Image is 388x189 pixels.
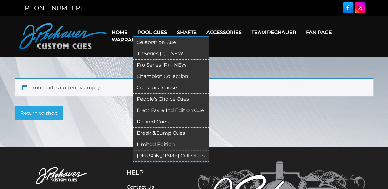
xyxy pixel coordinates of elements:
[247,25,301,40] a: Team Pechauer
[133,71,209,82] a: Champion Collection
[172,25,202,40] a: Shafts
[127,169,174,176] h5: Help
[133,139,209,150] a: Limited Edition
[107,25,133,40] a: Home
[15,78,373,96] div: Your cart is currently empty.
[23,4,82,12] a: [PHONE_NUMBER]
[133,60,209,71] a: Pro Series (R) – NEW
[107,32,146,48] a: Warranty
[133,116,209,128] a: Retired Cues
[19,23,107,49] img: Pechauer Custom Cues
[133,128,209,139] a: Break & Jump Cues
[133,48,209,60] a: JP Series (T) – NEW
[133,82,209,94] a: Cues for a Cause
[15,106,63,120] a: Return to shop
[301,25,337,40] a: Fan Page
[133,25,172,40] a: Pool Cues
[133,105,209,116] a: Brett Favre Ltd Edition Cue
[133,37,209,48] a: Celebration Cue
[133,150,209,162] a: [PERSON_NAME] Collection
[133,94,209,105] a: People’s Choice Cues
[146,32,170,48] a: Cart
[202,25,247,40] a: Accessories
